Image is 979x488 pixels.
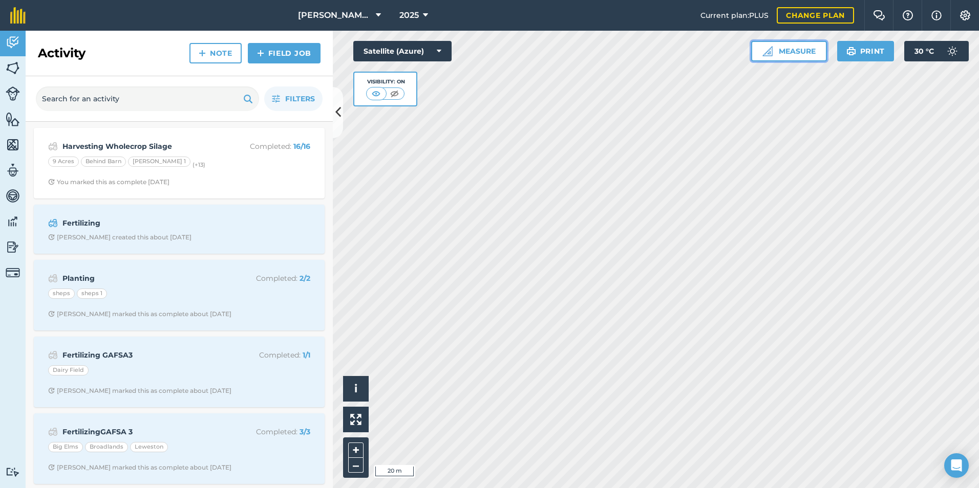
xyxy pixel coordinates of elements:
[353,41,452,61] button: Satellite (Azure)
[293,142,310,151] strong: 16 / 16
[48,234,55,240] img: Clock with arrow pointing clockwise
[902,10,914,20] img: A question mark icon
[48,464,55,471] img: Clock with arrow pointing clockwise
[399,9,419,21] span: 2025
[48,310,55,317] img: Clock with arrow pointing clockwise
[48,310,231,318] div: [PERSON_NAME] marked this as complete about [DATE]
[264,86,323,111] button: Filters
[62,217,225,229] strong: Fertilizing
[914,41,934,61] span: 30 ° C
[36,86,259,111] input: Search for an activity
[959,10,971,20] img: A cog icon
[48,442,83,452] div: Big Elms
[348,442,364,458] button: +
[62,273,225,284] strong: Planting
[40,134,318,192] a: Harvesting Wholecrop SilageCompleted: 16/169 AcresBehind Barn[PERSON_NAME] 1(+13)Clock with arrow...
[85,442,128,452] div: Broadlands
[77,289,107,299] div: sheps 1
[130,442,168,452] div: Leweston
[300,427,310,436] strong: 3 / 3
[285,93,315,104] span: Filters
[193,161,205,168] small: (+ 13 )
[40,343,318,401] a: Fertilizing GAFSA3Completed: 1/1Dairy FieldClock with arrow pointing clockwise[PERSON_NAME] marke...
[6,188,20,204] img: svg+xml;base64,PD94bWwgdmVyc2lvbj0iMS4wIiBlbmNvZGluZz0idXRmLTgiPz4KPCEtLSBHZW5lcmF0b3I6IEFkb2JlIE...
[762,46,773,56] img: Ruler icon
[81,157,126,167] div: Behind Barn
[303,350,310,360] strong: 1 / 1
[48,289,75,299] div: sheps
[199,47,206,59] img: svg+xml;base64,PHN2ZyB4bWxucz0iaHR0cDovL3d3dy53My5vcmcvMjAwMC9zdmciIHdpZHRoPSIxNCIgaGVpZ2h0PSIyNC...
[48,272,58,284] img: svg+xml;base64,PD94bWwgdmVyc2lvbj0iMS4wIiBlbmNvZGluZz0idXRmLTgiPz4KPCEtLSBHZW5lcmF0b3I6IEFkb2JlIE...
[243,93,253,105] img: svg+xml;base64,PHN2ZyB4bWxucz0iaHR0cDovL3d3dy53My5vcmcvMjAwMC9zdmciIHdpZHRoPSIxOSIgaGVpZ2h0PSIyNC...
[40,266,318,324] a: PlantingCompleted: 2/2shepssheps 1Clock with arrow pointing clockwise[PERSON_NAME] marked this as...
[48,387,55,394] img: Clock with arrow pointing clockwise
[48,426,58,438] img: svg+xml;base64,PD94bWwgdmVyc2lvbj0iMS4wIiBlbmNvZGluZz0idXRmLTgiPz4KPCEtLSBHZW5lcmF0b3I6IEFkb2JlIE...
[6,86,20,101] img: svg+xml;base64,PD94bWwgdmVyc2lvbj0iMS4wIiBlbmNvZGluZz0idXRmLTgiPz4KPCEtLSBHZW5lcmF0b3I6IEFkb2JlIE...
[48,387,231,395] div: [PERSON_NAME] marked this as complete about [DATE]
[931,9,942,21] img: svg+xml;base64,PHN2ZyB4bWxucz0iaHR0cDovL3d3dy53My5vcmcvMjAwMC9zdmciIHdpZHRoPSIxNyIgaGVpZ2h0PSIxNy...
[777,7,854,24] a: Change plan
[48,349,58,361] img: svg+xml;base64,PD94bWwgdmVyc2lvbj0iMS4wIiBlbmNvZGluZz0idXRmLTgiPz4KPCEtLSBHZW5lcmF0b3I6IEFkb2JlIE...
[40,211,318,248] a: FertilizingClock with arrow pointing clockwise[PERSON_NAME] created this about [DATE]
[942,41,963,61] img: svg+xml;base64,PD94bWwgdmVyc2lvbj0iMS4wIiBlbmNvZGluZz0idXRmLTgiPz4KPCEtLSBHZW5lcmF0b3I6IEFkb2JlIE...
[229,349,310,361] p: Completed :
[48,365,89,375] div: Dairy Field
[6,137,20,152] img: svg+xml;base64,PHN2ZyB4bWxucz0iaHR0cDovL3d3dy53My5vcmcvMjAwMC9zdmciIHdpZHRoPSI1NiIgaGVpZ2h0PSI2MC...
[189,43,242,63] a: Note
[6,214,20,229] img: svg+xml;base64,PD94bWwgdmVyc2lvbj0iMS4wIiBlbmNvZGluZz0idXRmLTgiPz4KPCEtLSBHZW5lcmF0b3I6IEFkb2JlIE...
[343,376,369,402] button: i
[48,463,231,472] div: [PERSON_NAME] marked this as complete about [DATE]
[48,157,79,167] div: 9 Acres
[229,141,310,152] p: Completed :
[366,78,405,86] div: Visibility: On
[6,35,20,50] img: svg+xml;base64,PD94bWwgdmVyc2lvbj0iMS4wIiBlbmNvZGluZz0idXRmLTgiPz4KPCEtLSBHZW5lcmF0b3I6IEFkb2JlIE...
[298,9,372,21] span: [PERSON_NAME] LTD
[846,45,856,57] img: svg+xml;base64,PHN2ZyB4bWxucz0iaHR0cDovL3d3dy53My5vcmcvMjAwMC9zdmciIHdpZHRoPSIxOSIgaGVpZ2h0PSIyNC...
[229,273,310,284] p: Completed :
[751,41,827,61] button: Measure
[6,112,20,127] img: svg+xml;base64,PHN2ZyB4bWxucz0iaHR0cDovL3d3dy53My5vcmcvMjAwMC9zdmciIHdpZHRoPSI1NiIgaGVpZ2h0PSI2MC...
[62,141,225,152] strong: Harvesting Wholecrop Silage
[944,453,969,478] div: Open Intercom Messenger
[837,41,895,61] button: Print
[904,41,969,61] button: 30 °C
[10,7,26,24] img: fieldmargin Logo
[257,47,264,59] img: svg+xml;base64,PHN2ZyB4bWxucz0iaHR0cDovL3d3dy53My5vcmcvMjAwMC9zdmciIHdpZHRoPSIxNCIgaGVpZ2h0PSIyNC...
[48,179,55,185] img: Clock with arrow pointing clockwise
[6,265,20,280] img: svg+xml;base64,PD94bWwgdmVyc2lvbj0iMS4wIiBlbmNvZGluZz0idXRmLTgiPz4KPCEtLSBHZW5lcmF0b3I6IEFkb2JlIE...
[873,10,885,20] img: Two speech bubbles overlapping with the left bubble in the forefront
[348,458,364,473] button: –
[40,419,318,478] a: FertilizingGAFSA 3Completed: 3/3Big ElmsBroadlandsLewestonClock with arrow pointing clockwise[PER...
[6,60,20,76] img: svg+xml;base64,PHN2ZyB4bWxucz0iaHR0cDovL3d3dy53My5vcmcvMjAwMC9zdmciIHdpZHRoPSI1NiIgaGVpZ2h0PSI2MC...
[6,467,20,477] img: svg+xml;base64,PD94bWwgdmVyc2lvbj0iMS4wIiBlbmNvZGluZz0idXRmLTgiPz4KPCEtLSBHZW5lcmF0b3I6IEFkb2JlIE...
[48,217,58,229] img: svg+xml;base64,PD94bWwgdmVyc2lvbj0iMS4wIiBlbmNvZGluZz0idXRmLTgiPz4KPCEtLSBHZW5lcmF0b3I6IEFkb2JlIE...
[354,382,357,395] span: i
[128,157,190,167] div: [PERSON_NAME] 1
[229,426,310,437] p: Completed :
[6,163,20,178] img: svg+xml;base64,PD94bWwgdmVyc2lvbj0iMS4wIiBlbmNvZGluZz0idXRmLTgiPz4KPCEtLSBHZW5lcmF0b3I6IEFkb2JlIE...
[248,43,321,63] a: Field Job
[48,178,169,186] div: You marked this as complete [DATE]
[6,239,20,255] img: svg+xml;base64,PD94bWwgdmVyc2lvbj0iMS4wIiBlbmNvZGluZz0idXRmLTgiPz4KPCEtLSBHZW5lcmF0b3I6IEFkb2JlIE...
[48,140,58,152] img: svg+xml;base64,PD94bWwgdmVyc2lvbj0iMS4wIiBlbmNvZGluZz0idXRmLTgiPz4KPCEtLSBHZW5lcmF0b3I6IEFkb2JlIE...
[370,88,382,99] img: svg+xml;base64,PHN2ZyB4bWxucz0iaHR0cDovL3d3dy53My5vcmcvMjAwMC9zdmciIHdpZHRoPSI1MCIgaGVpZ2h0PSI0MC...
[300,274,310,283] strong: 2 / 2
[38,45,86,61] h2: Activity
[62,349,225,361] strong: Fertilizing GAFSA3
[388,88,401,99] img: svg+xml;base64,PHN2ZyB4bWxucz0iaHR0cDovL3d3dy53My5vcmcvMjAwMC9zdmciIHdpZHRoPSI1MCIgaGVpZ2h0PSI0MC...
[48,233,191,241] div: [PERSON_NAME] created this about [DATE]
[350,414,361,425] img: Four arrows, one pointing top left, one top right, one bottom right and the last bottom left
[700,10,769,21] span: Current plan : PLUS
[62,426,225,437] strong: FertilizingGAFSA 3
